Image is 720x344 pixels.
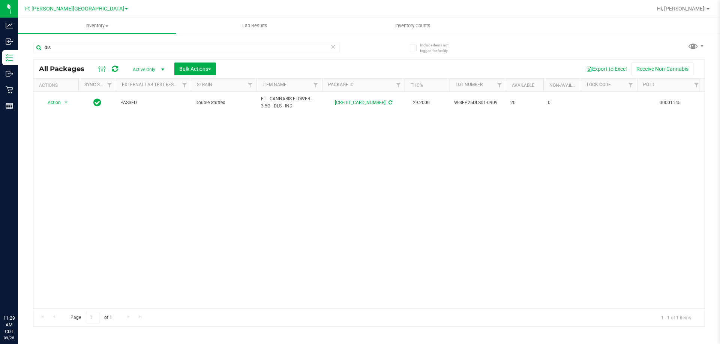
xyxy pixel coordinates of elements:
[195,99,252,106] span: Double Stuffed
[25,6,124,12] span: Ft [PERSON_NAME][GEOGRAPHIC_DATA]
[690,79,703,91] a: Filter
[262,82,286,87] a: Item Name
[39,65,92,73] span: All Packages
[6,70,13,77] inline-svg: Outbound
[33,42,339,53] input: Search Package ID, Item Name, SKU, Lot or Part Number...
[39,83,75,88] div: Actions
[84,82,113,87] a: Sync Status
[420,42,457,54] span: Include items not tagged for facility
[3,335,15,341] p: 09/25
[179,66,211,72] span: Bulk Actions
[103,79,116,91] a: Filter
[643,82,654,87] a: PO ID
[6,102,13,110] inline-svg: Reports
[86,312,99,323] input: 1
[6,54,13,61] inline-svg: Inventory
[631,63,693,75] button: Receive Non-Cannabis
[548,99,576,106] span: 0
[411,83,423,88] a: THC%
[334,18,492,34] a: Inventory Counts
[122,82,181,87] a: External Lab Test Result
[6,86,13,94] inline-svg: Retail
[510,99,539,106] span: 20
[197,82,212,87] a: Strain
[385,22,441,29] span: Inventory Counts
[549,83,583,88] a: Non-Available
[392,79,405,91] a: Filter
[178,79,191,91] a: Filter
[261,95,318,110] span: FT - CANNABIS FLOWER - 3.5G - DLS - IND
[41,97,61,108] span: Action
[18,22,176,29] span: Inventory
[93,97,101,108] span: In Sync
[232,22,277,29] span: Lab Results
[18,18,176,34] a: Inventory
[6,22,13,29] inline-svg: Analytics
[493,79,506,91] a: Filter
[3,315,15,335] p: 11:29 AM CDT
[330,42,336,52] span: Clear
[7,284,30,307] iframe: Resource center
[61,97,71,108] span: select
[409,97,433,108] span: 29.2000
[64,312,118,323] span: Page of 1
[120,99,186,106] span: PASSED
[174,63,216,75] button: Bulk Actions
[456,82,483,87] a: Lot Number
[6,38,13,45] inline-svg: Inbound
[512,83,534,88] a: Available
[655,312,697,323] span: 1 - 1 of 1 items
[328,82,354,87] a: Package ID
[310,79,322,91] a: Filter
[657,6,706,12] span: Hi, [PERSON_NAME]!
[335,100,385,105] a: [CREDIT_CARD_NUMBER]
[660,100,681,105] a: 00001145
[587,82,611,87] a: Lock Code
[244,79,256,91] a: Filter
[387,100,392,105] span: Sync from Compliance System
[454,99,501,106] span: W-SEP25DLS01-0909
[176,18,334,34] a: Lab Results
[581,63,631,75] button: Export to Excel
[625,79,637,91] a: Filter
